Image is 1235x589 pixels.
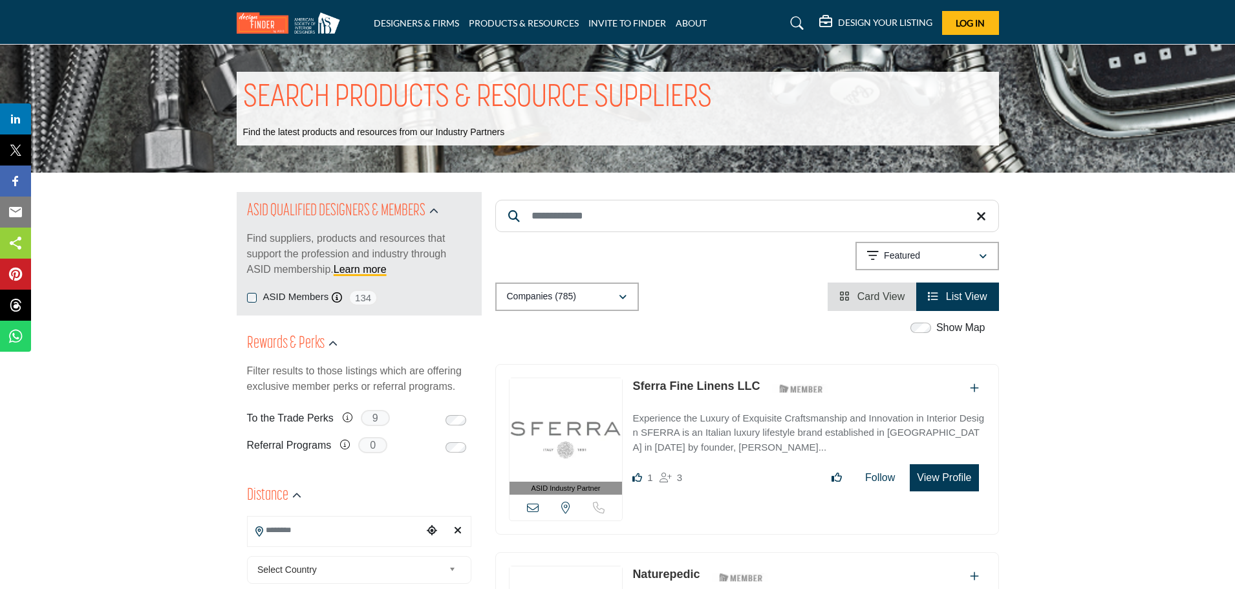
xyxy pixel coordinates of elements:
[632,378,760,395] p: Sferra Fine Linens LLC
[970,383,979,394] a: Add To List
[247,200,425,223] h2: ASID QUALIFIED DESIGNERS & MEMBERS
[243,126,505,139] p: Find the latest products and resources from our Industry Partners
[632,566,700,583] p: Naturepedic
[446,442,466,453] input: Switch to Referral Programs
[334,264,387,275] a: Learn more
[632,411,985,455] p: Experience the Luxury of Exquisite Craftsmanship and Innovation in Interior Design SFERRA is an I...
[247,231,471,277] p: Find suppliers, products and resources that support the profession and industry through ASID memb...
[248,517,422,542] input: Search Location
[884,250,920,262] p: Featured
[349,290,378,306] span: 134
[237,12,347,34] img: Site Logo
[676,17,707,28] a: ABOUT
[247,363,471,394] p: Filter results to those listings which are offering exclusive member perks or referral programs.
[838,17,932,28] h5: DESIGN YOUR LISTING
[632,568,700,581] a: Naturepedic
[677,472,682,483] span: 3
[946,291,987,302] span: List View
[263,290,329,305] label: ASID Members
[970,571,979,582] a: Add To List
[374,17,459,28] a: DESIGNERS & FIRMS
[828,283,916,311] li: Card View
[422,517,442,545] div: Choose your current location
[358,437,387,453] span: 0
[819,16,932,31] div: DESIGN YOUR LISTING
[778,13,812,34] a: Search
[247,407,334,429] label: To the Trade Perks
[495,200,999,232] input: Search Keyword
[588,17,666,28] a: INVITE TO FINDER
[956,17,985,28] span: Log In
[361,410,390,426] span: 9
[855,242,999,270] button: Featured
[712,569,770,585] img: ASID Members Badge Icon
[247,332,325,356] h2: Rewards & Perks
[247,293,257,303] input: ASID Members checkbox
[448,517,467,545] div: Clear search location
[647,472,652,483] span: 1
[916,283,998,311] li: List View
[469,17,579,28] a: PRODUCTS & RESOURCES
[772,381,830,397] img: ASID Members Badge Icon
[510,378,623,482] img: Sferra Fine Linens LLC
[632,473,642,482] i: Like
[632,380,760,392] a: Sferra Fine Linens LLC
[247,434,332,456] label: Referral Programs
[660,470,682,486] div: Followers
[247,484,288,508] h2: Distance
[823,465,850,491] button: Like listing
[257,562,444,577] span: Select Country
[495,283,639,311] button: Companies (785)
[507,290,576,303] p: Companies (785)
[446,415,466,425] input: Switch to To the Trade Perks
[857,465,903,491] button: Follow
[243,78,712,118] h1: SEARCH PRODUCTS & RESOURCE SUPPLIERS
[910,464,978,491] button: View Profile
[942,11,999,35] button: Log In
[531,483,600,494] span: ASID Industry Partner
[936,320,985,336] label: Show Map
[632,403,985,455] a: Experience the Luxury of Exquisite Craftsmanship and Innovation in Interior Design SFERRA is an I...
[928,291,987,302] a: View List
[839,291,905,302] a: View Card
[510,378,623,495] a: ASID Industry Partner
[857,291,905,302] span: Card View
